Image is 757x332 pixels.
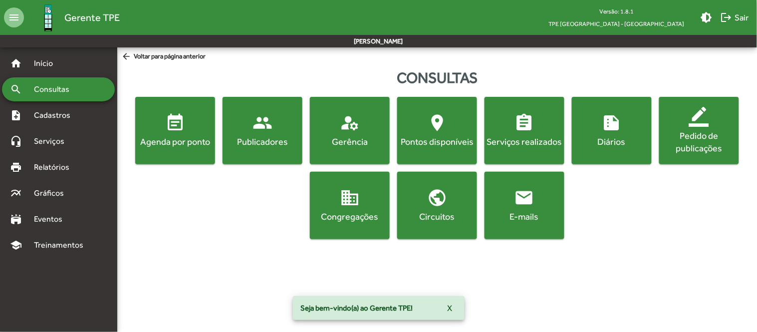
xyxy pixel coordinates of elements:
mat-icon: arrow_back [121,51,134,62]
span: Cadastros [28,109,83,121]
button: Gerência [310,97,390,164]
div: Pedido de publicações [661,129,737,154]
div: Diários [574,135,650,148]
div: Publicadores [225,135,300,148]
mat-icon: stadium [10,213,22,225]
mat-icon: people [252,113,272,133]
mat-icon: school [10,239,22,251]
mat-icon: location_on [427,113,447,133]
span: Gerente TPE [64,9,120,25]
mat-icon: public [427,188,447,208]
mat-icon: home [10,57,22,69]
button: Publicadores [223,97,302,164]
span: Treinamentos [28,239,95,251]
div: E-mails [487,210,562,223]
button: X [440,299,461,317]
div: Gerência [312,135,388,148]
mat-icon: domain [340,188,360,208]
mat-icon: menu [4,7,24,27]
span: TPE [GEOGRAPHIC_DATA] - [GEOGRAPHIC_DATA] [541,17,693,30]
mat-icon: summarize [602,113,622,133]
span: Seja bem-vindo(a) ao Gerente TPE! [301,303,413,313]
span: Relatórios [28,161,82,173]
button: Circuitos [397,172,477,239]
button: Pontos disponíveis [397,97,477,164]
mat-icon: multiline_chart [10,187,22,199]
span: Início [28,57,67,69]
a: Gerente TPE [24,1,120,34]
span: Serviços [28,135,78,147]
mat-icon: print [10,161,22,173]
mat-icon: note_add [10,109,22,121]
span: Voltar para página anterior [121,51,206,62]
button: Serviços realizados [485,97,564,164]
button: Diários [572,97,652,164]
button: Sair [717,8,753,26]
mat-icon: event_note [165,113,185,133]
div: Pontos disponíveis [399,135,475,148]
span: X [448,299,453,317]
div: Circuitos [399,210,475,223]
div: Congregações [312,210,388,223]
mat-icon: assignment [514,113,534,133]
span: Sair [721,8,749,26]
button: Agenda por ponto [135,97,215,164]
div: Consultas [117,66,757,89]
mat-icon: brightness_medium [701,11,713,23]
img: Logo [32,1,64,34]
span: Consultas [28,83,82,95]
button: Pedido de publicações [659,97,739,164]
button: E-mails [485,172,564,239]
mat-icon: email [514,188,534,208]
mat-icon: manage_accounts [340,113,360,133]
span: Gráficos [28,187,77,199]
button: Congregações [310,172,390,239]
mat-icon: search [10,83,22,95]
div: Versão: 1.8.1 [541,5,693,17]
div: Agenda por ponto [137,135,213,148]
mat-icon: border_color [689,107,709,127]
span: Eventos [28,213,76,225]
mat-icon: logout [721,11,733,23]
mat-icon: headset_mic [10,135,22,147]
div: Serviços realizados [487,135,562,148]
